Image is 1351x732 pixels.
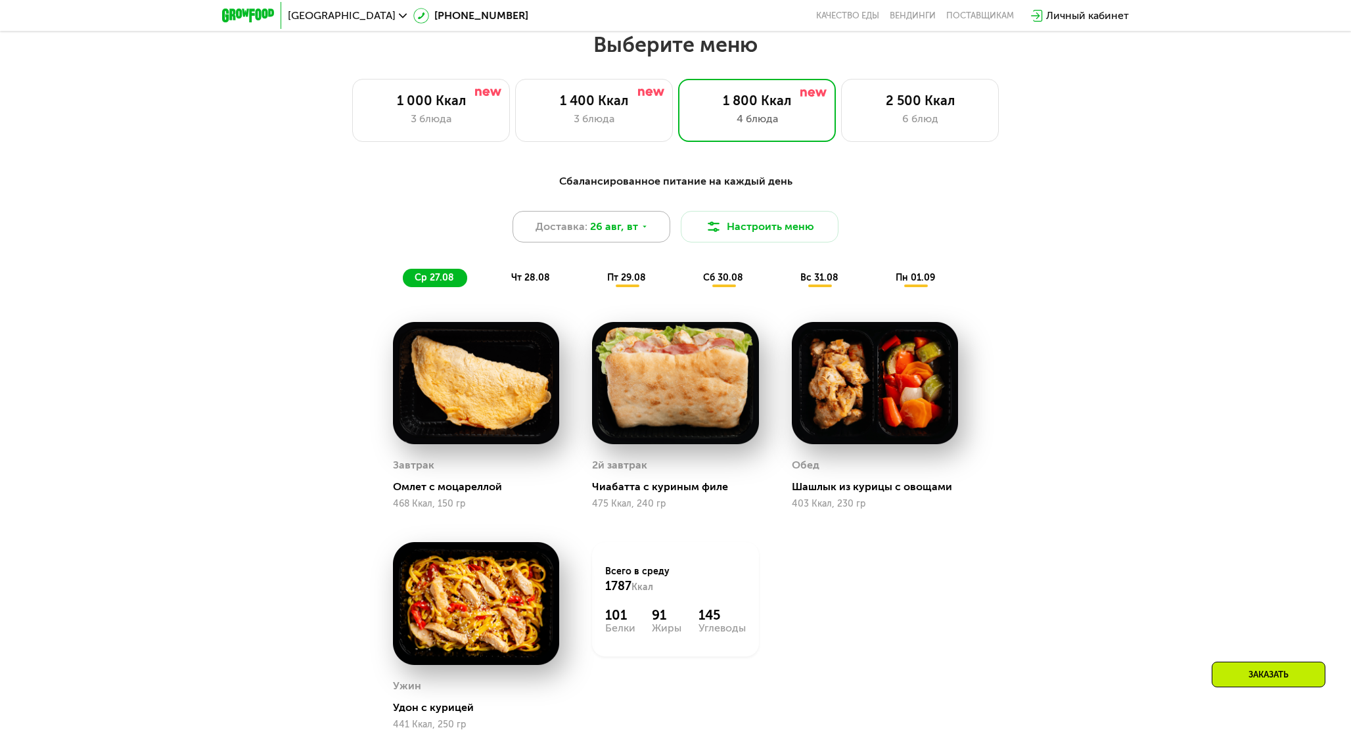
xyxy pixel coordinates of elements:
[605,565,745,594] div: Всего в среду
[529,111,659,127] div: 3 блюда
[393,455,434,475] div: Завтрак
[698,607,746,623] div: 145
[393,720,559,730] div: 441 Ккал, 250 гр
[1046,8,1129,24] div: Личный кабинет
[605,579,631,593] span: 1787
[536,219,587,235] span: Доставка:
[393,480,570,493] div: Омлет с моцареллой
[393,499,559,509] div: 468 Ккал, 150 гр
[800,272,838,283] span: вс 31.08
[681,211,838,242] button: Настроить меню
[692,93,822,108] div: 1 800 Ккал
[605,607,635,623] div: 101
[286,173,1065,190] div: Сбалансированное питание на каждый день
[288,11,396,21] span: [GEOGRAPHIC_DATA]
[792,480,969,493] div: Шашлык из курицы с овощами
[592,455,647,475] div: 2й завтрак
[816,11,879,21] a: Качество еды
[590,219,638,235] span: 26 авг, вт
[42,32,1309,58] h2: Выберите меню
[692,111,822,127] div: 4 блюда
[529,93,659,108] div: 1 400 Ккал
[393,701,570,714] div: Удон с курицей
[652,623,681,633] div: Жиры
[631,582,653,593] span: Ккал
[415,272,454,283] span: ср 27.08
[792,499,958,509] div: 403 Ккал, 230 гр
[703,272,743,283] span: сб 30.08
[855,111,985,127] div: 6 блюд
[592,499,758,509] div: 475 Ккал, 240 гр
[946,11,1014,21] div: поставщикам
[366,93,496,108] div: 1 000 Ккал
[855,93,985,108] div: 2 500 Ккал
[413,8,528,24] a: [PHONE_NUMBER]
[792,455,819,475] div: Обед
[366,111,496,127] div: 3 блюда
[393,676,421,696] div: Ужин
[605,623,635,633] div: Белки
[592,480,769,493] div: Чиабатта с куриным филе
[890,11,936,21] a: Вендинги
[896,272,935,283] span: пн 01.09
[511,272,550,283] span: чт 28.08
[698,623,746,633] div: Углеводы
[652,607,681,623] div: 91
[1212,662,1325,687] div: Заказать
[607,272,646,283] span: пт 29.08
